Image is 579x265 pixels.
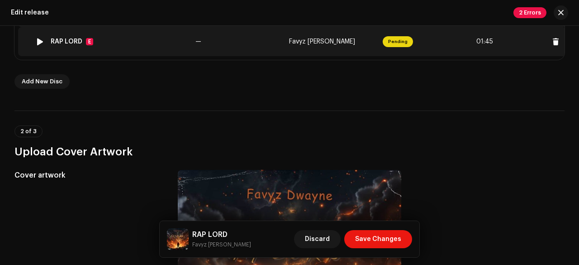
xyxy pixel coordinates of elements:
span: Pending [383,36,413,47]
h5: Cover artwork [14,170,163,181]
h5: RAP LORD [192,229,251,240]
small: RAP LORD [192,240,251,249]
h3: Upload Cover Artwork [14,145,565,159]
span: Discard [305,230,330,248]
span: Favyz Dwayne [289,39,355,45]
span: 01:45 [476,38,493,45]
span: Save Changes [355,230,401,248]
img: f3de4947-c3d1-4d2e-82a0-421b7a85e69e [167,228,189,250]
button: Save Changes [344,230,412,248]
span: — [195,39,201,45]
button: Discard [294,230,341,248]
